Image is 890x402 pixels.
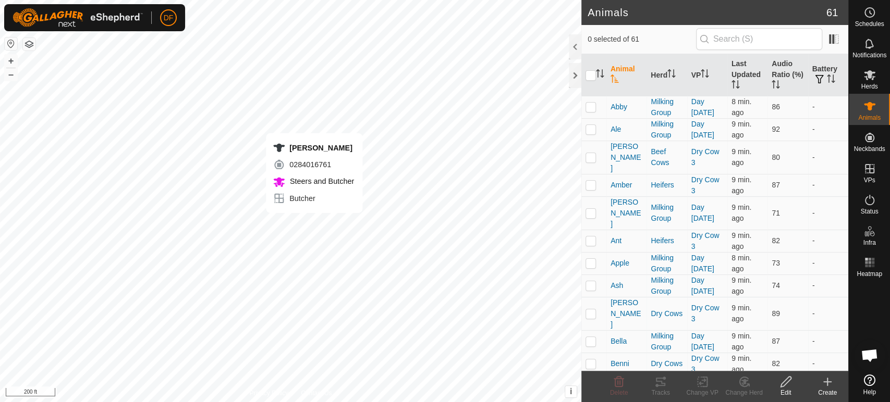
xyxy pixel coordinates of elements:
a: Dry Cow 3 [691,147,720,167]
span: 82 [772,359,780,368]
span: 61 [826,5,838,20]
button: – [5,68,17,81]
a: Day [DATE] [691,203,714,222]
div: Milking Group [651,331,682,353]
div: Heifers [651,235,682,246]
span: Sep 12, 2025, 8:53 AM [731,332,751,351]
div: Milking Group [651,119,682,141]
span: Schedules [855,21,884,27]
button: i [565,386,577,397]
a: Dry Cow 3 [691,354,720,373]
div: Beef Cows [651,146,682,168]
span: [PERSON_NAME] [611,141,642,174]
th: Herd [647,54,687,96]
td: - [808,96,848,118]
span: Status [860,208,878,215]
span: Help [863,389,876,395]
span: Ant [611,235,621,246]
div: Edit [765,388,807,397]
span: Animals [858,115,881,121]
span: Sep 12, 2025, 8:53 AM [731,97,751,117]
a: Day [DATE] [691,332,714,351]
div: Dry Cows [651,358,682,369]
p-sorticon: Activate to sort [772,82,780,90]
p-sorticon: Activate to sort [667,71,676,79]
td: - [808,252,848,274]
th: VP [687,54,727,96]
span: 74 [772,281,780,290]
div: Open chat [854,340,885,371]
a: Day [DATE] [691,276,714,295]
span: 87 [772,181,780,189]
span: Sep 12, 2025, 8:52 AM [731,203,751,222]
span: Ash [611,280,623,291]
span: 80 [772,153,780,161]
td: - [808,118,848,141]
span: Ale [611,124,621,135]
span: Bella [611,336,627,347]
span: Herds [861,83,877,90]
span: Steers and Butcher [287,177,354,185]
td: - [808,230,848,252]
span: Neckbands [854,146,885,152]
button: Map Layers [23,38,35,51]
div: Dry Cows [651,308,682,319]
th: Last Updated [727,54,767,96]
span: Notifications [852,52,886,58]
a: Dry Cow 3 [691,175,720,195]
p-sorticon: Activate to sort [596,71,604,79]
p-sorticon: Activate to sort [701,71,709,79]
span: 86 [772,103,780,111]
td: - [808,196,848,230]
div: Change VP [681,388,723,397]
span: Heatmap [857,271,882,277]
span: 71 [772,209,780,217]
div: Heifers [651,180,682,191]
span: VPs [863,177,875,183]
span: DF [164,12,174,23]
p-sorticon: Activate to sort [827,76,835,84]
span: Infra [863,240,875,246]
span: 87 [772,337,780,345]
div: Butcher [273,192,354,205]
h2: Animals [588,6,826,19]
div: Tracks [640,388,681,397]
span: Sep 12, 2025, 8:52 AM [731,276,751,295]
span: [PERSON_NAME] [611,297,642,330]
span: 89 [772,309,780,318]
span: Amber [611,180,632,191]
th: Battery [808,54,848,96]
span: Sep 12, 2025, 8:52 AM [731,231,751,250]
span: Sep 12, 2025, 8:53 AM [731,120,751,139]
div: Milking Group [651,202,682,224]
span: Sep 12, 2025, 8:53 AM [731,254,751,273]
span: Sep 12, 2025, 8:53 AM [731,147,751,167]
p-sorticon: Activate to sort [611,76,619,84]
a: Privacy Policy [249,388,288,398]
div: 0284016761 [273,158,354,171]
th: Audio Ratio (%) [767,54,808,96]
div: Milking Group [651,275,682,297]
button: + [5,55,17,67]
td: - [808,297,848,330]
a: Day [DATE] [691,97,714,117]
img: Gallagher Logo [13,8,143,27]
span: [PERSON_NAME] [611,197,642,230]
td: - [808,274,848,297]
span: 82 [772,236,780,245]
span: 0 selected of 61 [588,34,696,45]
span: Sep 12, 2025, 8:52 AM [731,175,751,195]
span: Sep 12, 2025, 8:52 AM [731,304,751,323]
a: Help [849,370,890,399]
td: - [808,174,848,196]
div: Milking Group [651,253,682,274]
td: - [808,141,848,174]
span: Benni [611,358,629,369]
th: Animal [606,54,647,96]
a: Day [DATE] [691,254,714,273]
div: Change Herd [723,388,765,397]
td: - [808,353,848,375]
span: Sep 12, 2025, 8:52 AM [731,354,751,373]
a: Day [DATE] [691,120,714,139]
div: Milking Group [651,96,682,118]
